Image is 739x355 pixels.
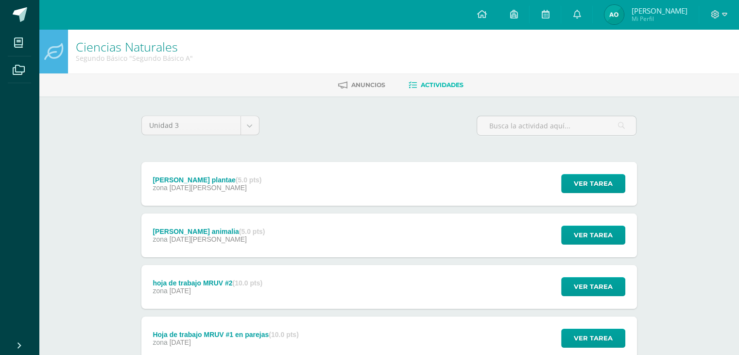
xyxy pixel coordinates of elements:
span: Ver tarea [574,175,613,193]
button: Ver tarea [561,329,625,348]
a: Ciencias Naturales [76,38,178,55]
img: e74017cff23c5166767eb9fc4bf12120.png [604,5,624,24]
span: [DATE][PERSON_NAME] [170,184,247,192]
button: Ver tarea [561,277,625,296]
span: [PERSON_NAME] [631,6,687,16]
span: Ver tarea [574,226,613,244]
span: [DATE][PERSON_NAME] [170,235,247,243]
strong: (10.0 pts) [233,279,262,287]
span: zona [153,235,167,243]
span: Mi Perfil [631,15,687,23]
div: [PERSON_NAME] animalia [153,228,265,235]
span: [DATE] [170,287,191,295]
span: Unidad 3 [149,116,233,135]
div: hoja de trabajo MRUV #2 [153,279,262,287]
a: Unidad 3 [142,116,259,135]
strong: (5.0 pts) [239,228,265,235]
span: Anuncios [351,81,385,89]
span: [DATE] [170,338,191,346]
span: Actividades [421,81,464,89]
div: Segundo Básico 'Segundo Básico A' [76,53,193,63]
div: Hoja de trabajo MRUV #1 en parejas [153,331,298,338]
span: zona [153,287,167,295]
a: Actividades [409,77,464,93]
a: Anuncios [338,77,385,93]
strong: (10.0 pts) [269,331,298,338]
input: Busca la actividad aquí... [477,116,636,135]
strong: (5.0 pts) [236,176,262,184]
span: Ver tarea [574,329,613,347]
button: Ver tarea [561,174,625,193]
span: zona [153,338,167,346]
button: Ver tarea [561,226,625,245]
div: [PERSON_NAME] plantae [153,176,261,184]
span: zona [153,184,167,192]
h1: Ciencias Naturales [76,40,193,53]
span: Ver tarea [574,278,613,296]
